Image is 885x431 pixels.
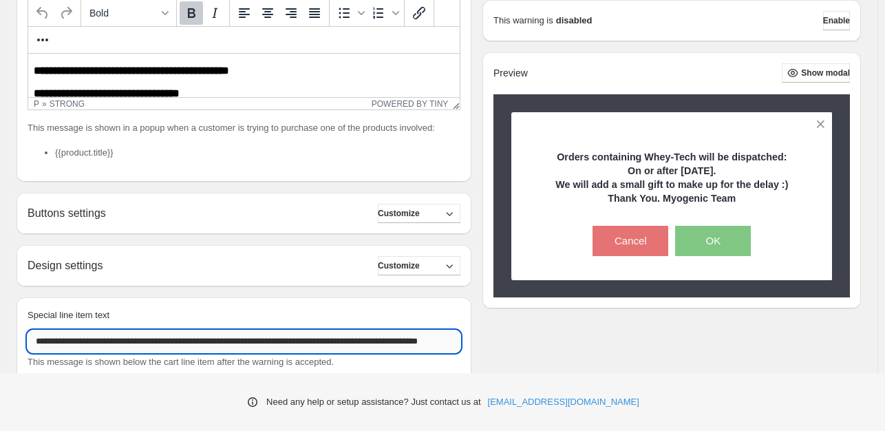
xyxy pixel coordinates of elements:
span: Bold [89,8,157,19]
a: Powered by Tiny [372,99,449,109]
button: Justify [303,1,326,25]
button: Align right [279,1,303,25]
span: This message is shown below the cart line item after the warning is accepted. [28,357,334,367]
button: More... [31,28,54,52]
strong: Orders containing Whey-Tech will be dispatched: [557,151,787,162]
button: Align left [233,1,256,25]
p: This warning is [493,14,553,28]
span: Enable [823,15,850,26]
span: Customize [378,260,420,271]
button: OK [675,226,751,256]
button: Align center [256,1,279,25]
div: Numbered list [367,1,401,25]
div: » [42,99,47,109]
button: Bold [180,1,203,25]
button: Undo [31,1,54,25]
h2: Design settings [28,259,103,272]
h2: Preview [493,67,528,79]
a: [EMAIL_ADDRESS][DOMAIN_NAME] [488,395,639,409]
button: Redo [54,1,78,25]
strong: We will add a small gift to make up for the delay :) [555,179,788,190]
h2: Buttons settings [28,207,106,220]
li: {{product.title}} [55,146,460,160]
button: Italic [203,1,226,25]
p: This message is shown in a popup when a customer is trying to purchase one of the products involved: [28,121,460,135]
button: Customize [378,204,460,223]
span: Show modal [801,67,850,78]
button: Customize [378,256,460,275]
button: Insert/edit link [407,1,431,25]
button: Cancel [593,226,668,256]
div: Bullet list [332,1,367,25]
span: Special line item text [28,310,109,320]
body: Rich Text Area. Press ALT-0 for help. [6,11,426,91]
strong: On or after [DATE]. [628,165,716,176]
iframe: Rich Text Area [28,54,460,97]
div: strong [50,99,85,109]
button: Show modal [782,63,850,83]
strong: Thank You. Myogenic Team [608,193,736,204]
div: Resize [448,98,460,109]
span: Customize [378,208,420,219]
button: Enable [823,11,850,30]
div: p [34,99,39,109]
button: Formats [84,1,173,25]
strong: disabled [556,14,593,28]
